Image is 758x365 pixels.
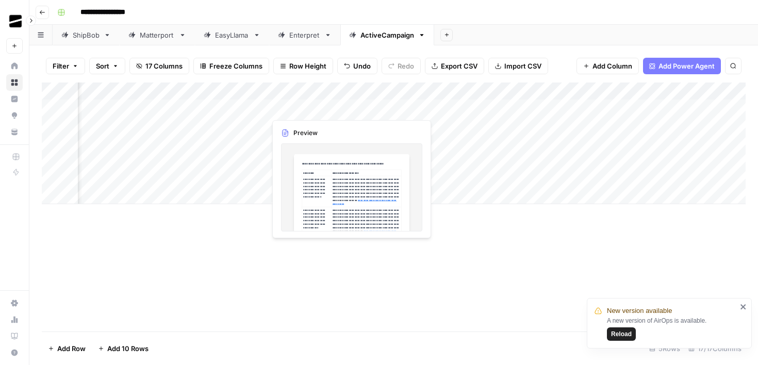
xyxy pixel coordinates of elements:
a: ShipBob [53,25,120,45]
a: Browse [6,74,23,91]
a: EasyLlama [195,25,269,45]
button: Import CSV [488,58,548,74]
button: Add Row [42,340,92,357]
div: Enterpret [289,30,320,40]
button: Freeze Columns [193,58,269,74]
span: New version available [607,306,672,316]
button: Redo [382,58,421,74]
span: Redo [398,61,414,71]
a: Enterpret [269,25,340,45]
button: Row Height [273,58,333,74]
a: Opportunities [6,107,23,124]
span: Add Power Agent [658,61,715,71]
span: Undo [353,61,371,71]
img: OGM Logo [6,12,25,30]
span: Sort [96,61,109,71]
button: Add 10 Rows [92,340,155,357]
button: Export CSV [425,58,484,74]
a: Home [6,58,23,74]
a: Usage [6,311,23,328]
a: Learning Hub [6,328,23,344]
a: Your Data [6,124,23,140]
div: Matterport [140,30,175,40]
a: Matterport [120,25,195,45]
button: Undo [337,58,377,74]
a: ActiveCampaign [340,25,434,45]
span: Freeze Columns [209,61,262,71]
span: Row Height [289,61,326,71]
div: ActiveCampaign [360,30,414,40]
div: EasyLlama [215,30,249,40]
div: A new version of AirOps is available. [607,316,737,341]
button: Reload [607,327,636,341]
span: Add 10 Rows [107,343,149,354]
button: Sort [89,58,125,74]
button: 17 Columns [129,58,189,74]
button: close [740,303,747,311]
div: ShipBob [73,30,100,40]
span: 17 Columns [145,61,183,71]
button: Filter [46,58,85,74]
span: Add Row [57,343,86,354]
span: Reload [611,329,632,339]
span: Export CSV [441,61,477,71]
button: Help + Support [6,344,23,361]
span: Import CSV [504,61,541,71]
button: Add Column [576,58,639,74]
button: Workspace: OGM [6,8,23,34]
div: 17/17 Columns [684,340,746,357]
a: Insights [6,91,23,107]
a: Settings [6,295,23,311]
span: Filter [53,61,69,71]
div: 5 Rows [645,340,684,357]
button: Add Power Agent [643,58,721,74]
span: Add Column [592,61,632,71]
